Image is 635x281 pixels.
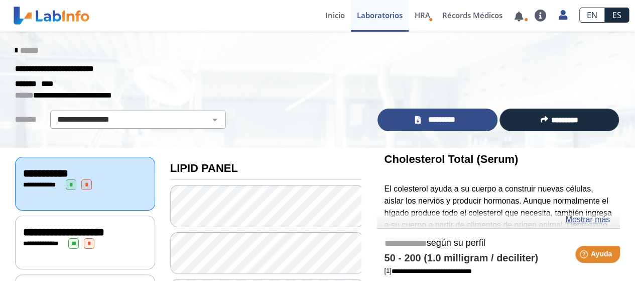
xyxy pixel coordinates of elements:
[384,267,471,274] a: [1]
[415,10,430,20] span: HRA
[565,214,610,226] a: Mostrar más
[605,8,629,23] a: ES
[384,252,612,264] h4: 50 - 200 (1.0 milligram / deciliter)
[170,162,238,174] b: LIPID PANEL
[384,153,518,165] b: Cholesterol Total (Serum)
[579,8,605,23] a: EN
[546,242,624,270] iframe: Help widget launcher
[384,238,612,249] h5: según su perfil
